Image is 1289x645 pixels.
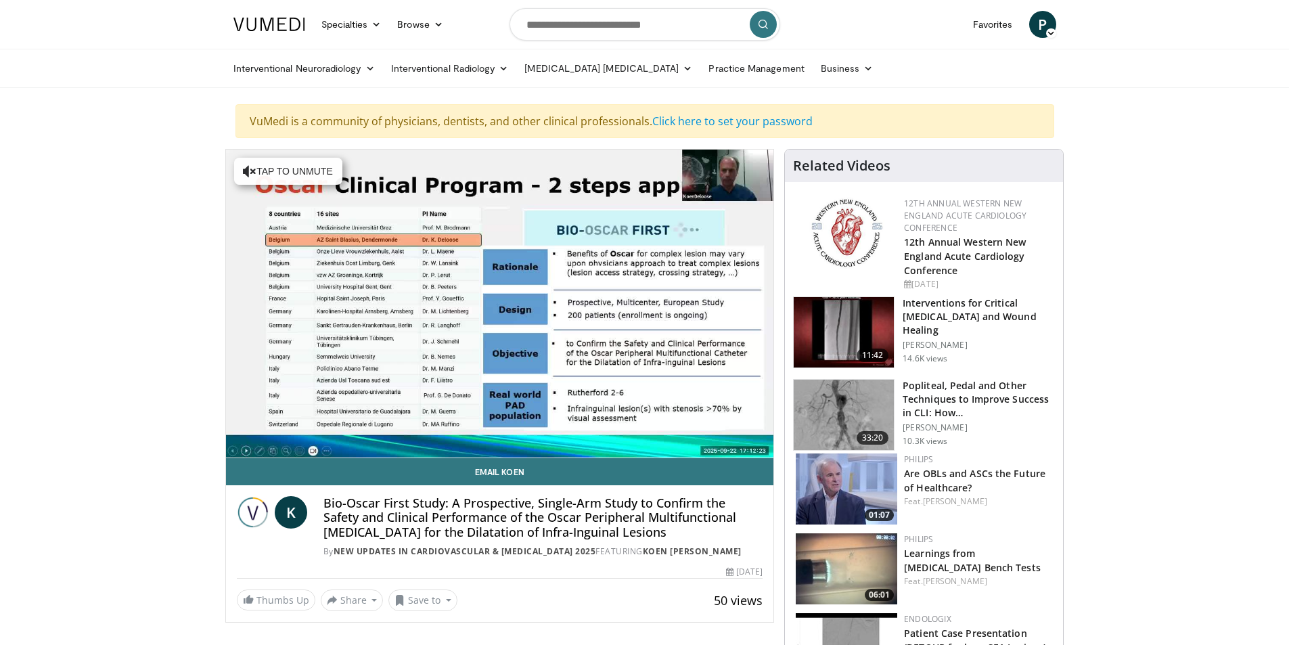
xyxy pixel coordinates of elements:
[904,198,1026,233] a: 12th Annual Western New England Acute Cardiology Conference
[903,353,947,364] p: 14.6K views
[923,495,987,507] a: [PERSON_NAME]
[904,278,1052,290] div: [DATE]
[226,150,774,458] video-js: Video Player
[383,55,517,82] a: Interventional Radiology
[904,547,1041,574] a: Learnings from [MEDICAL_DATA] Bench Tests
[237,590,315,610] a: Thumbs Up
[857,349,889,362] span: 11:42
[389,11,451,38] a: Browse
[796,453,897,525] a: 01:07
[714,592,763,608] span: 50 views
[726,566,763,578] div: [DATE]
[904,613,951,625] a: Endologix
[334,546,596,557] a: New Updates in Cardiovascular & [MEDICAL_DATA] 2025
[313,11,390,38] a: Specialties
[796,453,897,525] img: 75a3f960-6a0f-456d-866c-450ec948de62.150x105_q85_crop-smart_upscale.jpg
[794,380,894,450] img: T6d-rUZNqcn4uJqH4xMDoxOjBrO-I4W8.150x105_q85_crop-smart_upscale.jpg
[226,458,774,485] a: Email Koen
[903,379,1055,420] h3: Popliteal, Pedal and Other Techniques to Improve Success in CLI: How…
[904,575,1052,587] div: Feat.
[904,236,1026,277] a: 12th Annual Western New England Acute Cardiology Conference
[809,198,884,269] img: 0954f259-7907-4053-a817-32a96463ecc8.png.150x105_q85_autocrop_double_scale_upscale_version-0.2.png
[652,114,813,129] a: Click here to set your password
[903,296,1055,337] h3: Interventions for Critical [MEDICAL_DATA] and Wound Healing
[275,496,307,529] a: K
[903,436,947,447] p: 10.3K views
[793,296,1055,368] a: 11:42 Interventions for Critical [MEDICAL_DATA] and Wound Healing [PERSON_NAME] 14.6K views
[516,55,700,82] a: [MEDICAL_DATA] [MEDICAL_DATA]
[903,422,1055,433] p: [PERSON_NAME]
[923,575,987,587] a: [PERSON_NAME]
[903,340,1055,351] p: [PERSON_NAME]
[643,546,742,557] a: Koen [PERSON_NAME]
[323,546,763,558] div: By FEATURING
[813,55,882,82] a: Business
[1029,11,1056,38] a: P
[796,533,897,604] img: 0547a951-2e8b-4df6-bc87-cc102613d05c.150x105_q85_crop-smart_upscale.jpg
[904,453,933,465] a: Philips
[904,533,933,545] a: Philips
[904,495,1052,508] div: Feat.
[865,509,894,521] span: 01:07
[793,158,890,174] h4: Related Videos
[234,158,342,185] button: Tap to unmute
[225,55,383,82] a: Interventional Neuroradiology
[796,533,897,604] a: 06:01
[233,18,305,31] img: VuMedi Logo
[323,496,763,540] h4: Bio-Oscar First Study: A Prospective, Single-Arm Study to Confirm the Safety and Clinical Perform...
[857,431,889,445] span: 33:20
[865,589,894,601] span: 06:01
[237,496,269,529] img: New Updates in Cardiovascular & Interventional Radiology 2025
[965,11,1021,38] a: Favorites
[904,467,1045,494] a: Are OBLs and ASCs the Future of Healthcare?
[510,8,780,41] input: Search topics, interventions
[793,379,1055,451] a: 33:20 Popliteal, Pedal and Other Techniques to Improve Success in CLI: How… [PERSON_NAME] 10.3K v...
[321,590,384,611] button: Share
[700,55,812,82] a: Practice Management
[794,297,894,368] img: 243716_0000_1.png.150x105_q85_crop-smart_upscale.jpg
[388,590,457,611] button: Save to
[235,104,1054,138] div: VuMedi is a community of physicians, dentists, and other clinical professionals.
